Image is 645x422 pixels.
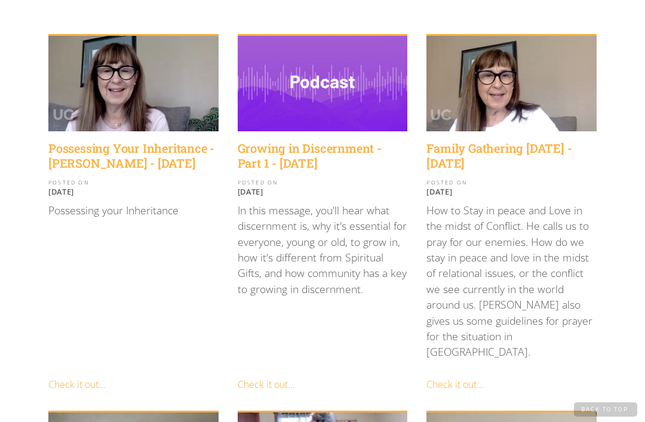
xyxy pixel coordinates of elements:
[574,402,637,417] a: Back to Top
[426,202,597,360] p: How to Stay in peace and Love in the midst of Conflict. He calls us to pray for our enemies. How ...
[238,378,295,391] a: Check it out...
[238,141,408,171] a: Growing in Discernment - Part 1 - [DATE]
[426,378,484,391] a: Check it out...
[48,180,219,186] div: POSTED ON
[426,180,597,186] div: POSTED ON
[48,187,219,196] p: [DATE]
[426,36,597,131] img: Family Gathering Sunday - March 20th, 2022
[48,378,106,391] a: Check it out...
[238,187,408,196] p: [DATE]
[238,180,408,186] div: POSTED ON
[426,141,597,171] a: Family Gathering [DATE] - [DATE]
[238,36,408,131] img: Growing in Discernment - Part 1 - April 24th, 2022
[426,187,597,196] p: [DATE]
[48,36,219,131] img: Possessing Your Inheritance - Jen Reding - May 8th, 2022
[48,202,219,218] p: Possessing your Inheritance
[48,141,219,171] a: Possessing Your Inheritance - [PERSON_NAME] - [DATE]
[238,202,408,297] p: In this message, you'll hear what discernment is, why it's essential for everyone, young or old, ...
